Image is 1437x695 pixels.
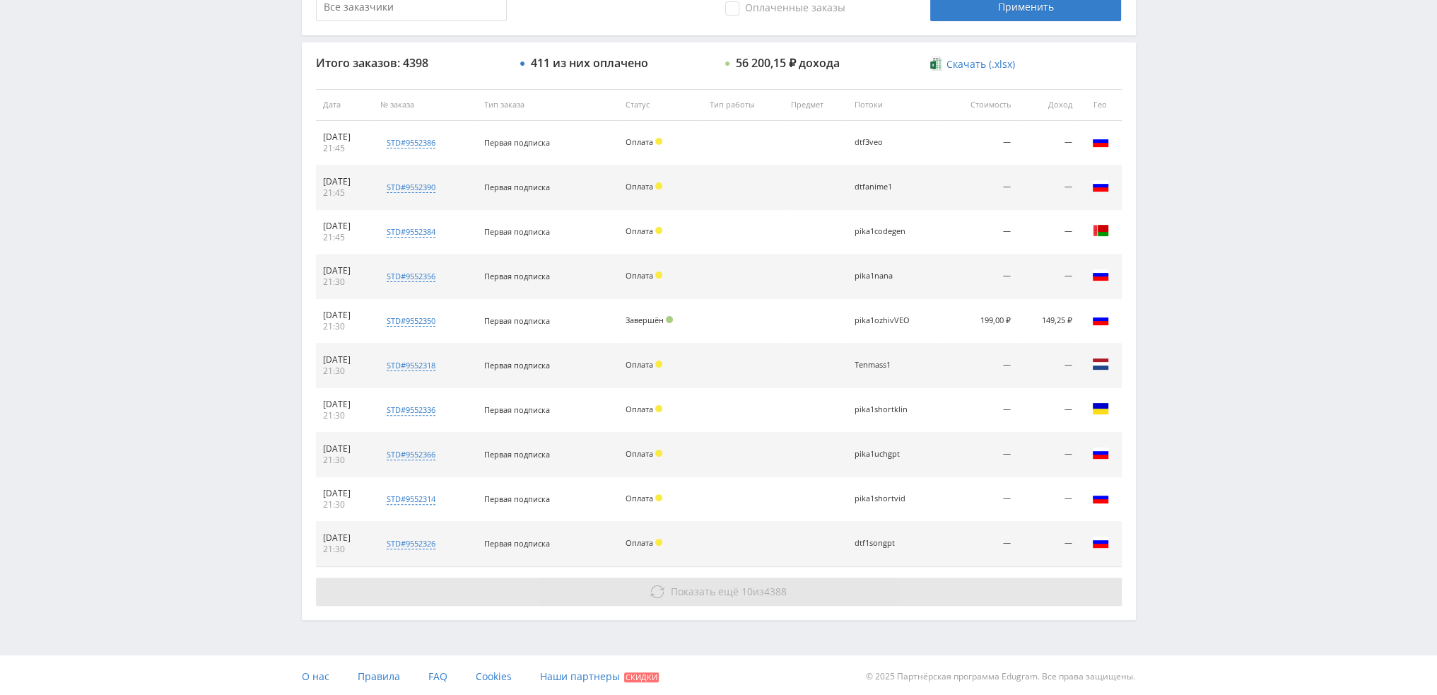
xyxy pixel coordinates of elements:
div: Итого заказов: 4398 [316,57,507,69]
div: [DATE] [323,176,366,187]
img: blr.png [1092,222,1109,239]
div: [DATE] [323,532,366,544]
div: 21:45 [323,232,366,243]
td: — [1018,433,1079,477]
td: — [1018,522,1079,566]
div: 21:45 [323,187,366,199]
td: — [1018,121,1079,165]
span: Оплата [626,404,653,414]
span: Холд [655,271,662,279]
span: 10 [741,585,753,598]
td: — [1018,210,1079,255]
img: rus.png [1092,445,1109,462]
th: Стоимость [943,89,1018,121]
img: rus.png [1092,177,1109,194]
span: Оплаченные заказы [725,1,845,16]
td: — [1018,165,1079,210]
span: Оплата [626,226,653,236]
td: — [943,522,1018,566]
div: pika1shortklin [855,405,918,414]
span: Оплата [626,493,653,503]
span: FAQ [428,670,447,683]
td: — [943,255,1018,299]
span: Первая подписка [484,315,550,326]
td: — [943,477,1018,522]
span: Первая подписка [484,449,550,460]
span: Оплата [626,448,653,459]
div: std#9552336 [387,404,435,416]
img: rus.png [1092,267,1109,284]
div: 21:30 [323,321,366,332]
td: — [1018,344,1079,388]
div: 21:30 [323,499,366,510]
span: О нас [302,670,329,683]
td: — [943,388,1018,433]
span: Холд [655,450,662,457]
span: Cookies [476,670,512,683]
div: 21:30 [323,366,366,377]
td: — [943,165,1018,210]
span: Оплата [626,270,653,281]
div: [DATE] [323,132,366,143]
div: 21:45 [323,143,366,154]
td: 199,00 ₽ [943,299,1018,344]
div: [DATE] [323,310,366,321]
img: rus.png [1092,534,1109,551]
div: 21:30 [323,410,366,421]
th: Предмет [784,89,848,121]
img: rus.png [1092,133,1109,150]
span: 4388 [764,585,787,598]
th: Доход [1018,89,1079,121]
span: Наши партнеры [540,670,620,683]
div: [DATE] [323,221,366,232]
div: pika1ozhivVEO [855,316,918,325]
div: [DATE] [323,354,366,366]
img: nld.png [1092,356,1109,373]
th: Тип заказа [477,89,618,121]
span: Первая подписка [484,182,550,192]
td: — [1018,477,1079,522]
span: Холд [655,227,662,234]
span: Первая подписка [484,404,550,415]
span: из [671,585,787,598]
span: Холд [655,405,662,412]
div: 21:30 [323,455,366,466]
img: rus.png [1092,489,1109,506]
div: std#9552384 [387,226,435,238]
span: Холд [655,361,662,368]
span: Оплата [626,359,653,370]
th: Потоки [847,89,943,121]
div: std#9552318 [387,360,435,371]
div: dtf3veo [855,138,918,147]
div: pika1nana [855,271,918,281]
span: Первая подписка [484,137,550,148]
td: — [1018,388,1079,433]
div: std#9552386 [387,137,435,148]
span: Первая подписка [484,538,550,549]
div: pika1shortvid [855,494,918,503]
div: pika1codegen [855,227,918,236]
div: [DATE] [323,399,366,410]
div: dtfanime1 [855,182,918,192]
span: Первая подписка [484,360,550,370]
span: Оплата [626,136,653,147]
span: Подтвержден [666,316,673,323]
button: Показать ещё 10из4388 [316,578,1122,606]
div: std#9552314 [387,493,435,505]
div: std#9552350 [387,315,435,327]
span: Холд [655,494,662,501]
div: 21:30 [323,276,366,288]
img: rus.png [1092,311,1109,328]
span: Холд [655,182,662,189]
td: — [943,344,1018,388]
a: Скачать (.xlsx) [930,57,1015,71]
td: — [943,210,1018,255]
span: Завершён [626,315,664,325]
span: Первая подписка [484,226,550,237]
span: Оплата [626,537,653,548]
td: 149,25 ₽ [1018,299,1079,344]
div: Tenmass1 [855,361,918,370]
td: — [943,121,1018,165]
img: xlsx [930,57,942,71]
span: Холд [655,138,662,145]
